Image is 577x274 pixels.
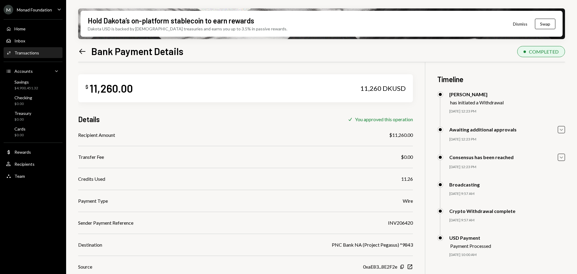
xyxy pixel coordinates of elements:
div: Transactions [14,50,39,55]
div: Awaiting additional approvals [449,127,517,132]
div: Dakota USD is backed by [DEMOGRAPHIC_DATA] treasuries and earns you up to 3.5% in passive rewards. [88,26,287,32]
div: Inbox [14,38,25,43]
div: Accounts [14,69,33,74]
div: [DATE] 9:57 AM [449,218,565,223]
div: Credits Used [78,175,105,183]
h3: Timeline [437,74,565,84]
div: 11,260 DKUSD [360,84,406,93]
div: $0.00 [14,117,31,122]
div: Broadcasting [449,182,480,187]
div: [DATE] 12:23 PM [449,137,565,142]
div: [DATE] 12:23 PM [449,165,565,170]
div: Wire [403,197,413,205]
div: Cards [14,126,26,131]
a: Treasury$0.00 [4,109,63,123]
div: 11.26 [401,175,413,183]
a: Inbox [4,35,63,46]
div: 11,260.00 [90,82,133,95]
div: PNC Bank NA (Project Pegasus) *9843 [332,241,413,248]
a: Accounts [4,66,63,76]
div: Checking [14,95,32,100]
div: Payment Processed [450,243,491,249]
div: Recipients [14,162,35,167]
div: [DATE] 9:57 AM [449,191,565,196]
div: Destination [78,241,102,248]
div: COMPLETED [529,49,559,54]
div: USD Payment [449,235,491,241]
div: M [4,5,13,14]
div: Savings [14,79,38,85]
button: Swap [535,19,555,29]
div: $ [85,84,88,90]
div: $0.00 [14,101,32,106]
div: Sender Payment Reference [78,219,133,226]
div: Payment Type [78,197,108,205]
div: Rewards [14,149,31,155]
div: $4,900,451.32 [14,86,38,91]
div: Crypto Withdrawal complete [449,208,515,214]
button: Dismiss [505,17,535,31]
div: [DATE] 10:00 AM [449,252,565,257]
h3: Details [78,114,100,124]
div: $0.00 [14,133,26,138]
div: Consensus has been reached [449,154,514,160]
a: Recipients [4,159,63,169]
a: Transactions [4,47,63,58]
div: Hold Dakota’s on-platform stablecoin to earn rewards [88,16,254,26]
div: [DATE] 12:23 PM [449,109,565,114]
div: Recipient Amount [78,131,115,139]
div: Source [78,263,92,270]
div: You approved this operation [355,116,413,122]
div: Home [14,26,26,31]
a: Home [4,23,63,34]
div: 0xaE83...8E2F2e [363,263,397,270]
h1: Bank Payment Details [91,45,183,57]
div: Monad Foundation [17,7,52,12]
a: Savings$4,900,451.32 [4,78,63,92]
div: [PERSON_NAME] [449,91,504,97]
a: Rewards [4,146,63,157]
div: $11,260.00 [389,131,413,139]
a: Cards$0.00 [4,125,63,139]
div: $0.00 [401,153,413,161]
div: has initiated a Withdrawal [450,100,504,105]
div: INV206420 [388,219,413,226]
div: Transfer Fee [78,153,104,161]
a: Team [4,171,63,181]
div: Team [14,174,25,179]
div: Treasury [14,111,31,116]
a: Checking$0.00 [4,93,63,108]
